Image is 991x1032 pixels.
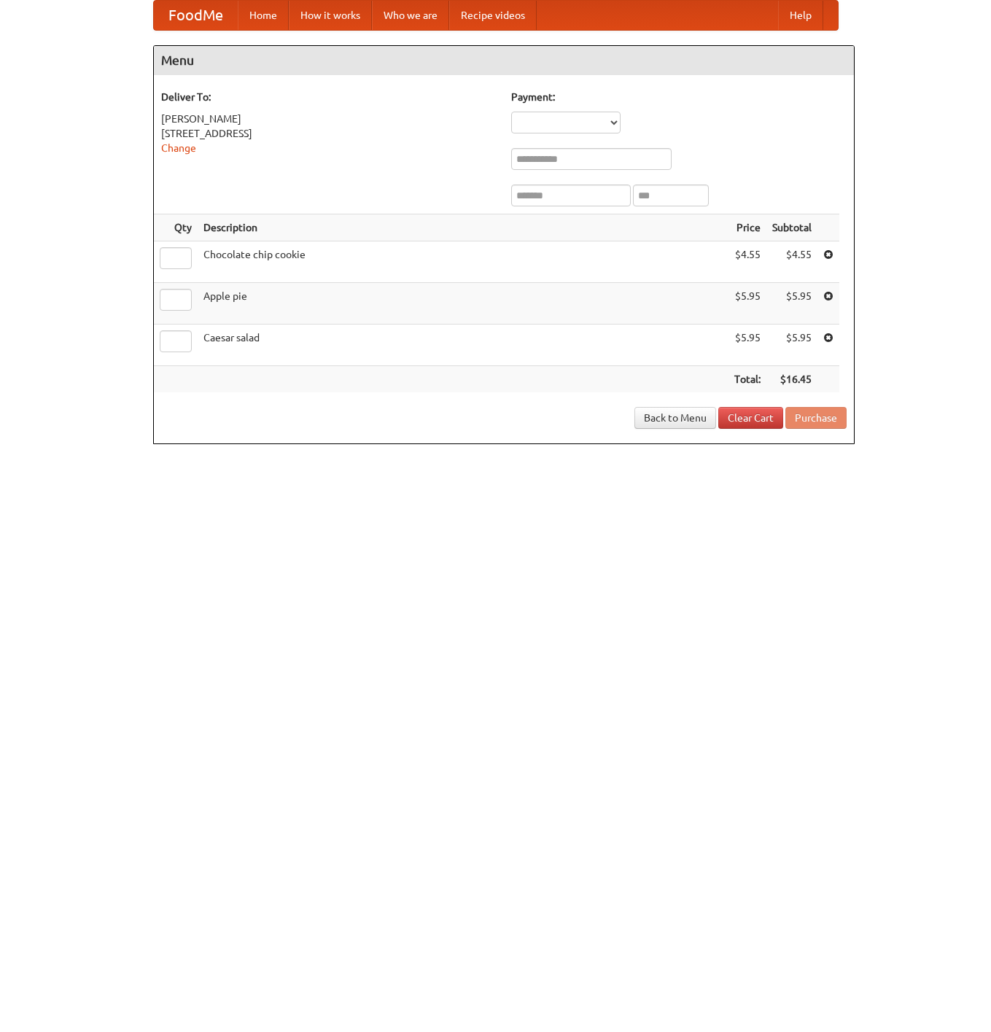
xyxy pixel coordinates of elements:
[372,1,449,30] a: Who we are
[198,214,728,241] th: Description
[289,1,372,30] a: How it works
[766,325,817,366] td: $5.95
[778,1,823,30] a: Help
[728,214,766,241] th: Price
[154,1,238,30] a: FoodMe
[154,214,198,241] th: Qty
[728,325,766,366] td: $5.95
[728,366,766,393] th: Total:
[718,407,783,429] a: Clear Cart
[511,90,847,104] h5: Payment:
[161,90,497,104] h5: Deliver To:
[161,112,497,126] div: [PERSON_NAME]
[161,126,497,141] div: [STREET_ADDRESS]
[728,241,766,283] td: $4.55
[766,214,817,241] th: Subtotal
[728,283,766,325] td: $5.95
[198,241,728,283] td: Chocolate chip cookie
[634,407,716,429] a: Back to Menu
[198,325,728,366] td: Caesar salad
[766,366,817,393] th: $16.45
[154,46,854,75] h4: Menu
[161,142,196,154] a: Change
[766,283,817,325] td: $5.95
[238,1,289,30] a: Home
[766,241,817,283] td: $4.55
[198,283,728,325] td: Apple pie
[785,407,847,429] button: Purchase
[449,1,537,30] a: Recipe videos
